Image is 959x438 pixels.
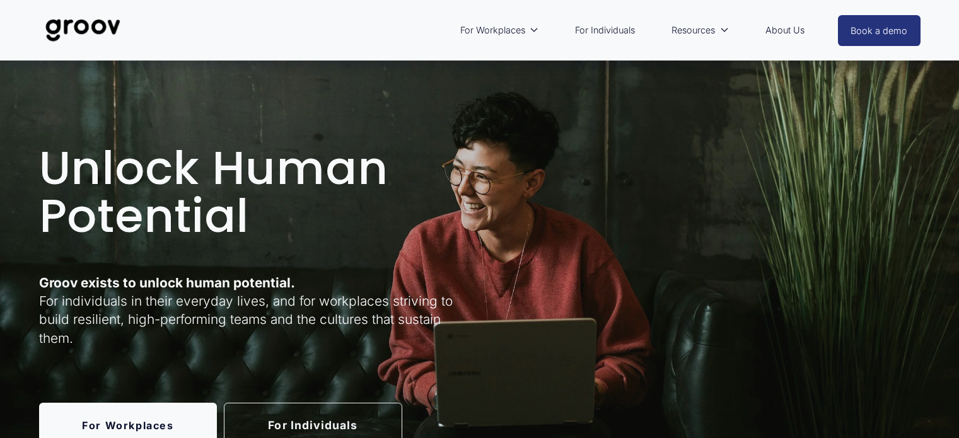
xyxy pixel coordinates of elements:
[39,274,476,347] p: For individuals in their everyday lives, and for workplaces striving to build resilient, high-per...
[38,9,127,51] img: Groov | Unlock Human Potential at Work and in Life
[838,15,921,46] a: Book a demo
[454,16,545,45] a: folder dropdown
[665,16,735,45] a: folder dropdown
[39,144,476,239] h1: Unlock Human Potential
[460,22,525,38] span: For Workplaces
[39,275,295,291] strong: Groov exists to unlock human potential.
[569,16,641,45] a: For Individuals
[759,16,811,45] a: About Us
[671,22,715,38] span: Resources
